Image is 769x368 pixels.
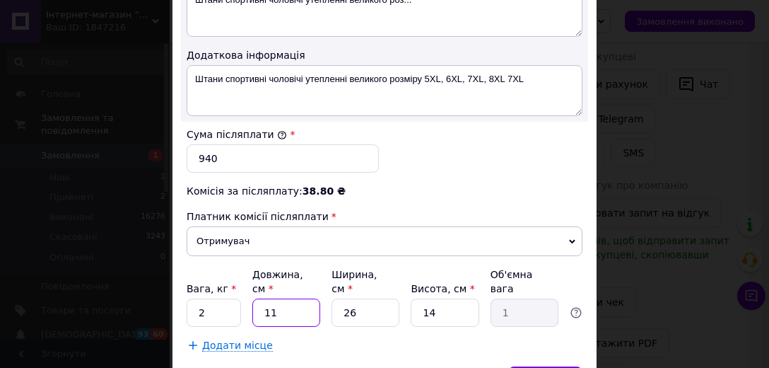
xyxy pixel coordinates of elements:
span: Отримувач [187,226,582,256]
span: Платник комісії післяплати [187,211,329,222]
div: Комісія за післяплату: [187,184,582,198]
div: Додаткова інформація [187,48,582,62]
label: Довжина, см [252,269,303,294]
span: 38.80 ₴ [303,185,346,197]
label: Сума післяплати [187,129,287,140]
textarea: Штани спортивні чоловічі утепленні великого розміру 5XL, 6XL, 7XL, 8XL 7XL [187,65,582,116]
span: Додати місце [202,340,273,352]
div: Об'ємна вага [491,268,558,296]
label: Вага, кг [187,283,236,294]
label: Висота, см [411,283,474,294]
label: Ширина, см [331,269,377,294]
